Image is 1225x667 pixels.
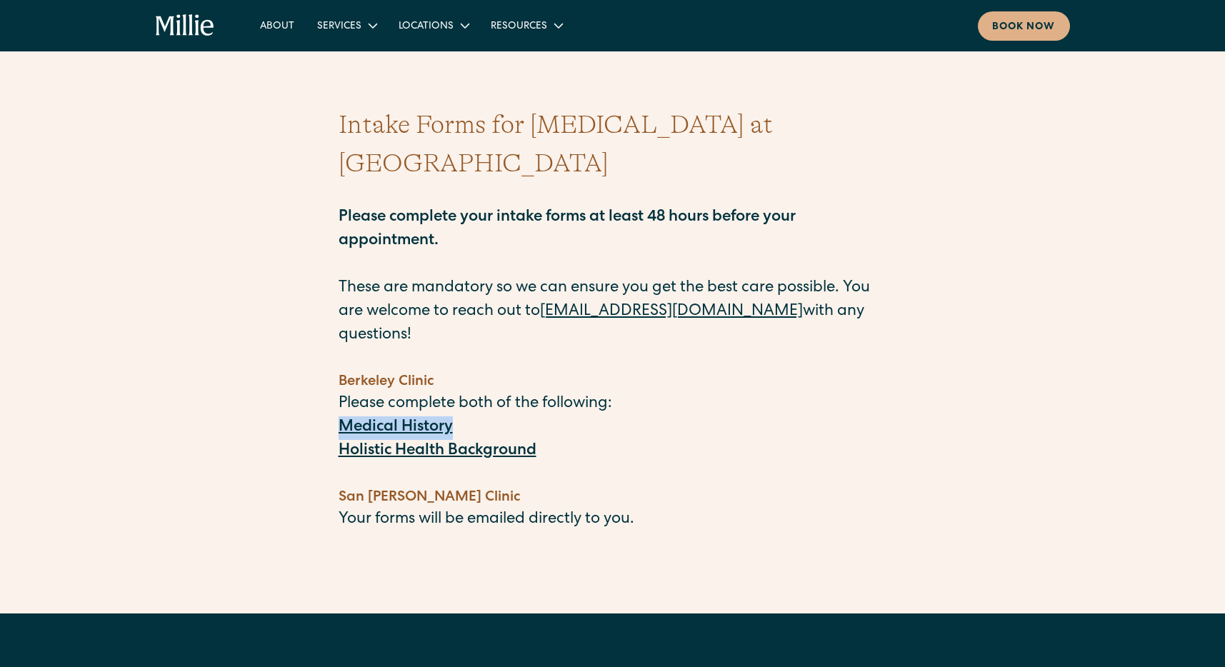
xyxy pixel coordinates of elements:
[317,19,361,34] div: Services
[491,19,547,34] div: Resources
[339,463,887,487] p: ‍
[249,14,306,37] a: About
[156,14,215,37] a: home
[978,11,1070,41] a: Book now
[339,491,520,505] strong: San [PERSON_NAME] Clinic
[387,14,479,37] div: Locations
[339,393,887,416] p: Please complete both of the following:
[339,508,887,532] p: Your forms will be emailed directly to you.
[339,556,887,579] p: ‍
[540,304,803,320] a: [EMAIL_ADDRESS][DOMAIN_NAME]
[339,348,887,371] p: ‍
[339,532,887,556] p: ‍
[339,210,796,249] strong: Please complete your intake forms at least 48 hours before your appointment.
[339,183,887,348] p: These are mandatory so we can ensure you get the best care possible. You are welcome to reach out...
[339,420,453,436] a: Medical History
[306,14,387,37] div: Services
[479,14,573,37] div: Resources
[399,19,454,34] div: Locations
[339,106,887,183] h1: Intake Forms for [MEDICAL_DATA] at [GEOGRAPHIC_DATA]
[339,443,536,459] a: Holistic Health Background
[992,20,1056,35] div: Book now
[339,375,434,389] strong: Berkeley Clinic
